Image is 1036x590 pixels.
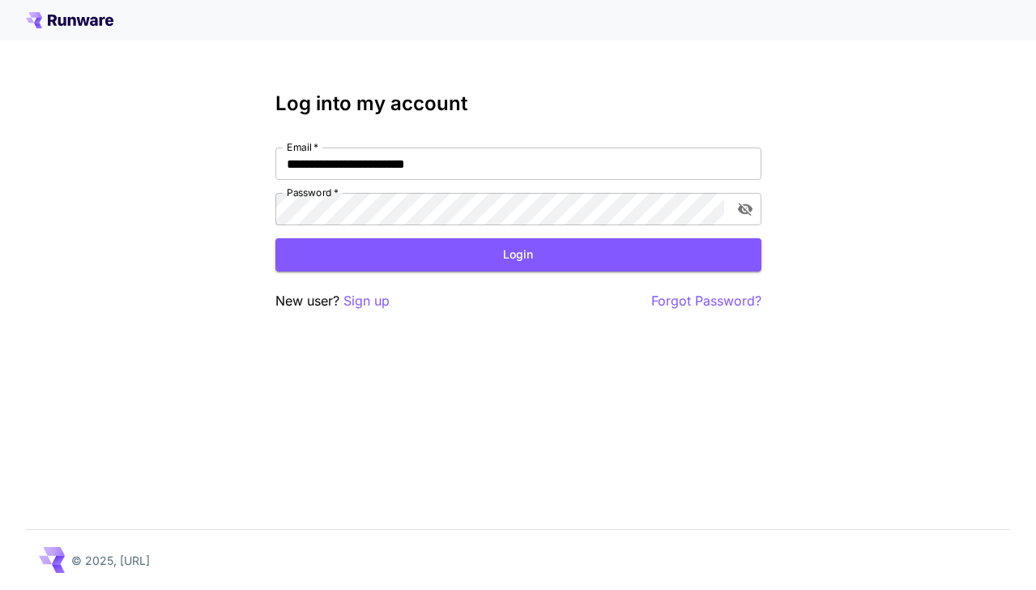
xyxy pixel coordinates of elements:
button: Forgot Password? [651,291,761,311]
button: Sign up [343,291,390,311]
button: Login [275,238,761,271]
p: © 2025, [URL] [71,552,150,569]
label: Email [287,140,318,154]
button: toggle password visibility [731,195,760,224]
p: New user? [275,291,390,311]
label: Password [287,186,339,199]
h3: Log into my account [275,92,761,115]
